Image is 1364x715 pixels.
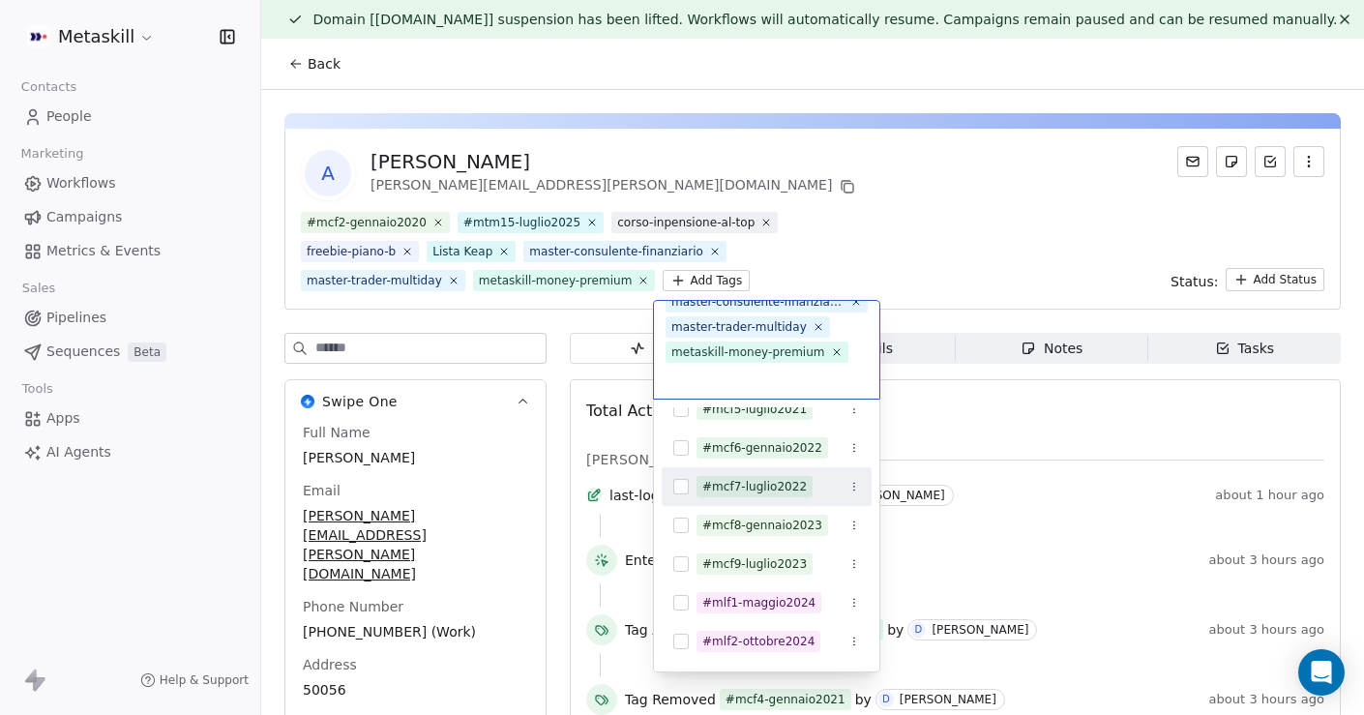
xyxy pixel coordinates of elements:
div: #mlf1-maggio2024 [702,594,815,611]
div: metaskill-money-premium [671,343,825,361]
div: master-consulente-finanziario [671,293,845,311]
div: #mcf8-gennaio2023 [702,517,822,534]
div: #mcf5-luglio2021 [702,401,807,418]
div: master-trader-multiday [671,318,807,336]
div: #mcf9-luglio2023 [702,555,807,573]
div: #mcf7-luglio2022 [702,478,807,495]
div: #mcf6-gennaio2022 [702,439,822,457]
div: #mlf2-ottobre2024 [702,633,815,650]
